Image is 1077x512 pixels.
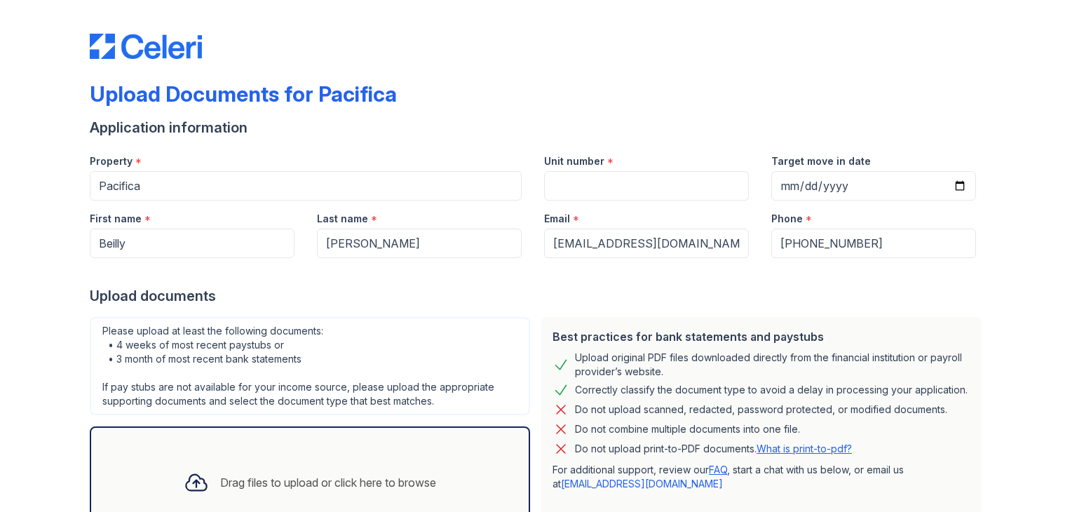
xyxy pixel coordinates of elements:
[553,463,970,491] p: For additional support, review our , start a chat with us below, or email us at
[90,34,202,59] img: CE_Logo_Blue-a8612792a0a2168367f1c8372b55b34899dd931a85d93a1a3d3e32e68fde9ad4.png
[757,443,852,454] a: What is print-to-pdf?
[90,317,530,415] div: Please upload at least the following documents: • 4 weeks of most recent paystubs or • 3 month of...
[544,212,570,226] label: Email
[771,212,803,226] label: Phone
[317,212,368,226] label: Last name
[544,154,604,168] label: Unit number
[575,351,970,379] div: Upload original PDF files downloaded directly from the financial institution or payroll provider’...
[561,478,723,490] a: [EMAIL_ADDRESS][DOMAIN_NAME]
[575,442,852,456] p: Do not upload print-to-PDF documents.
[575,421,800,438] div: Do not combine multiple documents into one file.
[575,382,968,398] div: Correctly classify the document type to avoid a delay in processing your application.
[709,464,727,476] a: FAQ
[90,286,987,306] div: Upload documents
[771,154,871,168] label: Target move in date
[553,328,970,345] div: Best practices for bank statements and paystubs
[90,81,397,107] div: Upload Documents for Pacifica
[90,118,987,137] div: Application information
[220,474,436,491] div: Drag files to upload or click here to browse
[575,401,947,418] div: Do not upload scanned, redacted, password protected, or modified documents.
[90,212,142,226] label: First name
[90,154,133,168] label: Property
